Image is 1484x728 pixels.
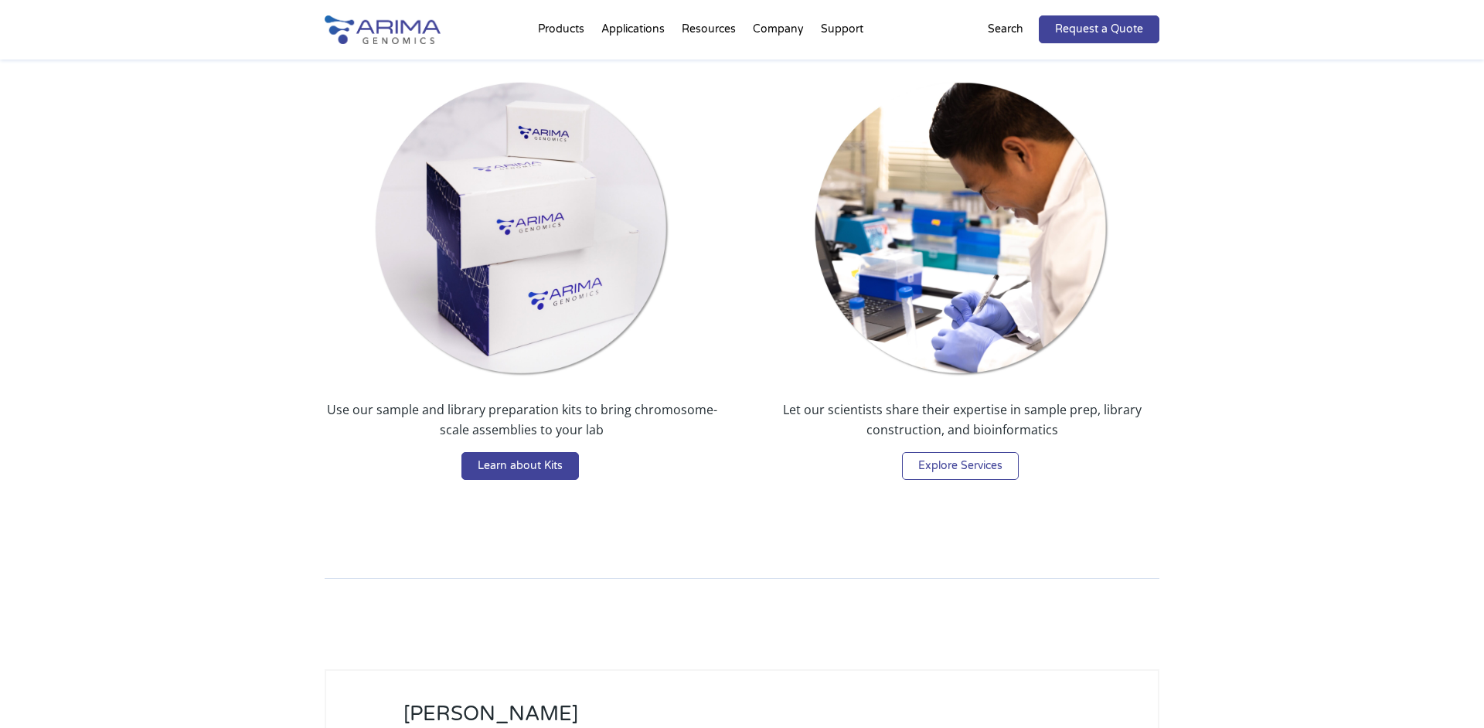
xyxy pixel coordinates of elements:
[461,452,579,480] a: Learn about Kits
[325,15,441,44] img: Arima-Genomics-logo
[814,81,1110,377] img: Arima Services_round
[765,400,1159,452] p: Let our scientists share their expertise in sample prep, library construction, and bioinformatics
[902,452,1019,480] a: Explore Services
[1039,15,1159,43] a: Request a Quote
[988,19,1023,39] p: Search
[325,400,719,452] p: Use our sample and library preparation kits to bring chromosome-scale assemblies to your lab
[374,81,670,377] img: Arima Kits_round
